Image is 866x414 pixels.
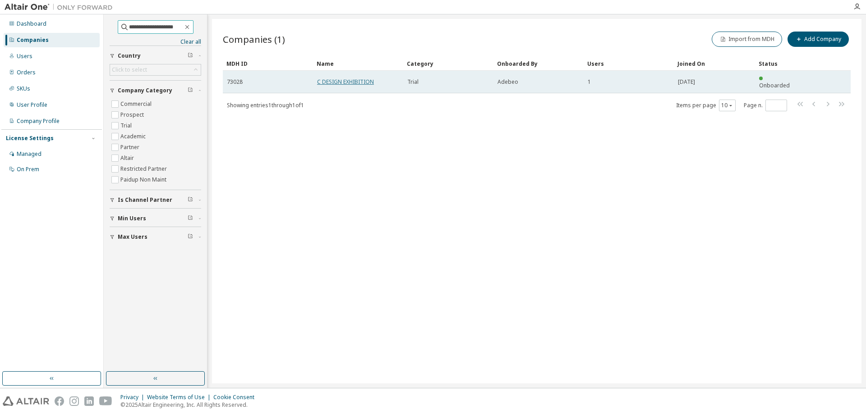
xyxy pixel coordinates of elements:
[118,215,146,222] span: Min Users
[712,32,782,47] button: Import from MDH
[678,78,695,86] span: [DATE]
[744,100,787,111] span: Page n.
[17,150,41,158] div: Managed
[188,233,193,241] span: Clear filter
[17,166,39,173] div: On Prem
[17,20,46,27] div: Dashboard
[17,69,36,76] div: Orders
[188,196,193,204] span: Clear filter
[99,396,112,406] img: youtube.svg
[17,118,60,125] div: Company Profile
[226,56,309,71] div: MDH ID
[120,142,141,153] label: Partner
[110,81,201,100] button: Company Category
[17,85,30,92] div: SKUs
[677,56,751,71] div: Joined On
[227,78,243,86] span: 73028
[317,56,400,71] div: Name
[118,87,172,94] span: Company Category
[223,33,285,45] span: Companies (1)
[84,396,94,406] img: linkedin.svg
[721,102,733,109] button: 10
[110,64,201,75] div: Click to select
[112,66,147,73] div: Click to select
[587,56,670,71] div: Users
[759,82,790,89] span: Onboarded
[676,100,736,111] span: Items per page
[120,164,169,174] label: Restricted Partner
[120,153,136,164] label: Altair
[188,52,193,59] span: Clear filter
[6,135,54,142] div: License Settings
[110,38,201,45] a: Clear all
[407,56,490,71] div: Category
[759,56,797,71] div: Status
[120,131,147,142] label: Academic
[17,101,47,109] div: User Profile
[5,3,117,12] img: Altair One
[118,196,172,204] span: Is Channel Partner
[407,78,419,86] span: Trial
[188,215,193,222] span: Clear filter
[213,394,260,401] div: Cookie Consent
[120,174,168,185] label: Paidup Non Maint
[120,401,260,409] p: © 2025 Altair Engineering, Inc. All Rights Reserved.
[227,101,304,109] span: Showing entries 1 through 1 of 1
[118,233,147,241] span: Max Users
[147,394,213,401] div: Website Terms of Use
[118,52,141,59] span: Country
[69,396,79,406] img: instagram.svg
[120,394,147,401] div: Privacy
[317,78,374,86] a: C DESIGN EXHIBITION
[110,209,201,228] button: Min Users
[17,53,32,60] div: Users
[497,56,580,71] div: Onboarded By
[110,46,201,66] button: Country
[588,78,591,86] span: 1
[55,396,64,406] img: facebook.svg
[120,99,153,109] label: Commercial
[17,36,49,44] div: Companies
[497,78,518,86] span: Adebeo
[110,190,201,210] button: Is Channel Partner
[788,32,849,47] button: Add Company
[120,120,134,131] label: Trial
[110,227,201,247] button: Max Users
[120,109,146,120] label: Prospect
[3,396,49,406] img: altair_logo.svg
[188,87,193,94] span: Clear filter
